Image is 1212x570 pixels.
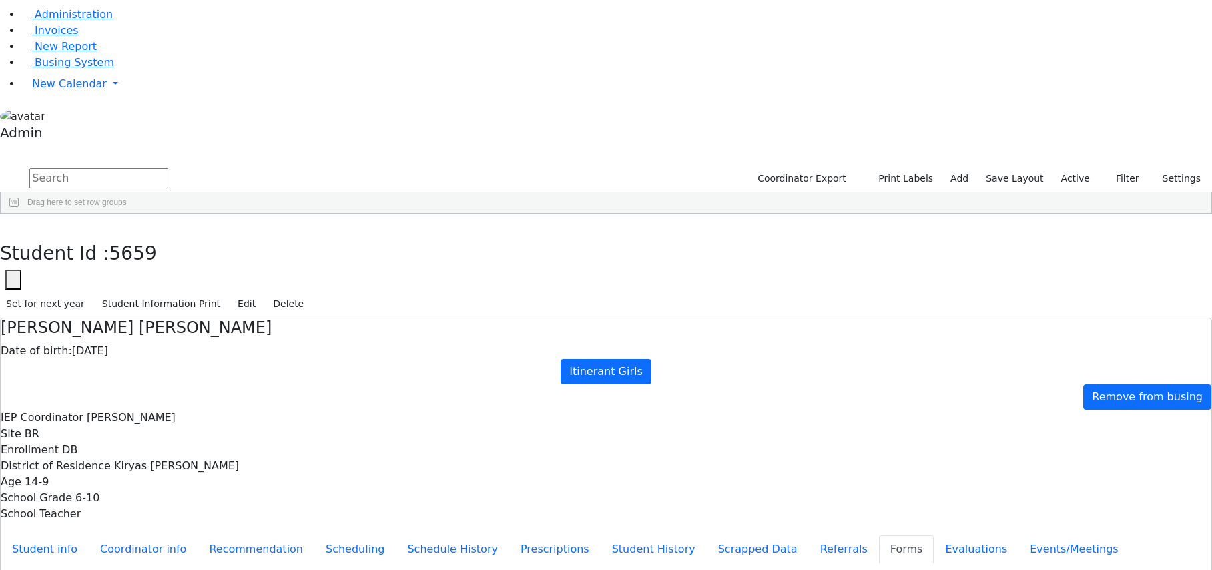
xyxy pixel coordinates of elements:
[1,474,21,490] label: Age
[1,426,21,442] label: Site
[35,8,113,21] span: Administration
[1,442,59,458] label: Enrollment
[27,198,127,207] span: Drag here to set row groups
[21,56,114,69] a: Busing System
[1083,384,1211,410] a: Remove from busing
[314,535,396,563] button: Scheduling
[1055,168,1096,189] label: Active
[109,242,157,264] span: 5659
[21,8,113,21] a: Administration
[1,535,89,563] button: Student info
[25,475,49,488] span: 14-9
[944,168,974,189] a: Add
[96,294,226,314] button: Student Information Print
[601,535,707,563] button: Student History
[25,427,39,440] span: BR
[32,77,107,90] span: New Calendar
[75,491,99,504] span: 6-10
[980,168,1049,189] button: Save Layout
[1,410,83,426] label: IEP Coordinator
[1,506,81,522] label: School Teacher
[749,168,852,189] button: Coordinator Export
[1099,168,1145,189] button: Filter
[561,359,651,384] a: Itinerant Girls
[879,535,934,563] button: Forms
[29,168,168,188] input: Search
[1,458,111,474] label: District of Residence
[509,535,601,563] button: Prescriptions
[114,459,239,472] span: Kiryas [PERSON_NAME]
[89,535,198,563] button: Coordinator info
[267,294,310,314] button: Delete
[62,443,77,456] span: DB
[396,535,509,563] button: Schedule History
[35,40,97,53] span: New Report
[863,168,939,189] button: Print Labels
[21,71,1212,97] a: New Calendar
[21,40,97,53] a: New Report
[1,318,1211,338] h4: [PERSON_NAME] [PERSON_NAME]
[809,535,879,563] button: Referrals
[198,535,314,563] button: Recommendation
[35,56,114,69] span: Busing System
[1145,168,1207,189] button: Settings
[707,535,809,563] button: Scrapped Data
[1092,390,1203,403] span: Remove from busing
[21,24,79,37] a: Invoices
[1,343,1211,359] div: [DATE]
[1,343,72,359] label: Date of birth:
[87,411,176,424] span: [PERSON_NAME]
[232,294,262,314] button: Edit
[35,24,79,37] span: Invoices
[934,535,1018,563] button: Evaluations
[1018,535,1129,563] button: Events/Meetings
[1,490,72,506] label: School Grade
